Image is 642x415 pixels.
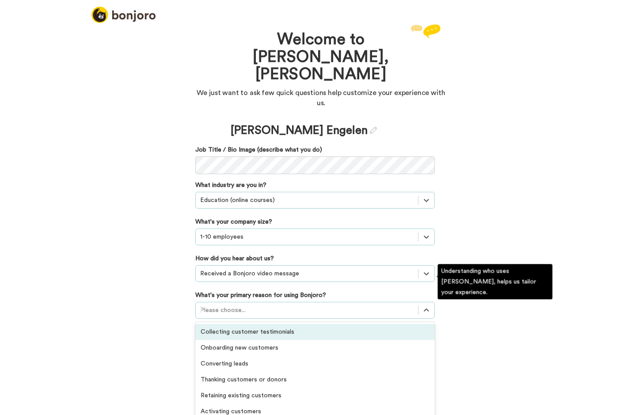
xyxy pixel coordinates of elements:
label: What's your primary reason for using Bonjoro? [195,291,326,300]
div: Collecting customer testimonials [195,324,435,340]
div: Onboarding new customers [195,340,435,356]
p: We just want to ask few quick questions help customize your experience with us. [195,88,447,108]
div: Understanding who uses [PERSON_NAME], helps us tailor your experience. [438,264,553,300]
img: reply.svg [410,24,441,38]
label: What's your company size? [195,217,272,226]
div: Thanking customers or donors [195,372,435,388]
div: Converting leads [195,356,435,372]
label: How did you hear about us? [195,254,274,263]
label: What industry are you in? [195,181,266,190]
h1: Welcome to [PERSON_NAME], [PERSON_NAME] [222,31,421,84]
div: [PERSON_NAME] Engelen [231,122,377,139]
div: Retaining existing customers [195,388,435,404]
img: logo_full.png [91,7,156,23]
label: Job Title / Bio Image (describe what you do) [195,145,435,154]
